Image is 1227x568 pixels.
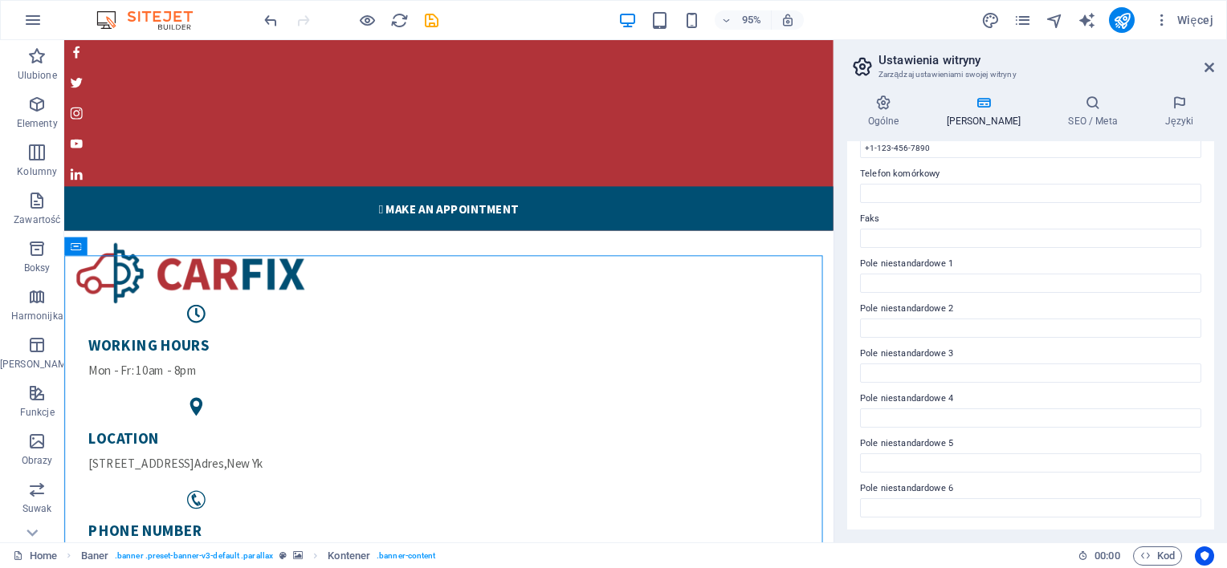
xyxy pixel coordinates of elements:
span: . banner-content [377,546,435,566]
label: Faks [860,209,1201,229]
span: Kliknij, aby zaznaczyć. Kliknij dwukrotnie, aby edytować [81,546,108,566]
a: Kliknij, aby anulować zaznaczenie. Kliknij dwukrotnie, aby otworzyć Strony [13,546,57,566]
h4: SEO / Meta [1048,95,1145,128]
img: Editor Logo [92,10,213,30]
h4: Języki [1144,95,1214,128]
h3: Zarządzaj ustawieniami swojej witryny [878,67,1182,82]
p: Harmonijka [11,310,63,323]
i: Cofnij: Zmień tekst (Ctrl+Z) [262,11,280,30]
nav: breadcrumb [81,546,436,566]
p: Zawartość [14,213,60,226]
label: Pole niestandardowe 5 [860,434,1201,453]
button: publish [1109,7,1135,33]
button: Kliknij tutaj, aby wyjść z trybu podglądu i kontynuować edycję [357,10,377,30]
label: Telefon komórkowy [860,164,1201,184]
span: [STREET_ADDRESS] [26,437,137,453]
label: Pole niestandardowe 4 [860,389,1201,408]
label: Pole niestandardowe 6 [860,479,1201,498]
i: Nawigator [1046,11,1064,30]
p: Boksy [24,262,51,274]
button: design [980,10,1000,30]
p: Kolumny [17,165,57,178]
i: Projekt (Ctrl+Alt+Y) [981,11,1000,30]
p: Elementy [17,117,58,130]
i: AI Writer [1078,11,1096,30]
button: Więcej [1148,7,1220,33]
h4: Ogólne [847,95,926,128]
i: Opublikuj [1113,11,1131,30]
i: Zapisz (Ctrl+S) [422,11,441,30]
h2: Ustawienia witryny [878,53,1214,67]
span: Kod [1140,546,1175,566]
button: reload [389,10,409,30]
label: Pole niestandardowe 3 [860,344,1201,363]
button: 95% [715,10,772,30]
p: Obrazy [22,454,53,467]
span: : [1106,550,1108,562]
i: Ten element jest konfigurowalnym ustawieniem wstępnym [279,551,287,560]
button: Usercentrics [1195,546,1214,566]
h6: 95% [739,10,764,30]
span: 00 00 [1095,546,1119,566]
label: Pole niestandardowe 2 [860,299,1201,318]
p: Adres, [26,436,253,455]
button: text_generator [1077,10,1096,30]
button: navigator [1045,10,1064,30]
i:  [331,169,336,185]
span: Kliknij, aby zaznaczyć. Kliknij dwukrotnie, aby edytować [328,546,370,566]
i: Strony (Ctrl+Alt+S) [1013,11,1032,30]
button: Kod [1133,546,1182,566]
h6: Czas sesji [1078,546,1120,566]
button: save [422,10,441,30]
label: Pole niestandardowe 1 [860,254,1201,274]
i: Po zmianie rozmiaru automatycznie dostosowuje poziom powiększenia do wybranego urządzenia. [781,13,795,27]
i: Ten element zawiera tło [293,551,303,560]
p: Funkcje [20,406,55,419]
span: Więcej [1154,12,1213,28]
span: . banner .preset-banner-v3-default .parallax [115,546,273,566]
p: Suwak [22,502,52,515]
p: Ulubione [18,69,57,82]
button: undo [261,10,280,30]
h4: [PERSON_NAME] [926,95,1048,128]
button: pages [1013,10,1032,30]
